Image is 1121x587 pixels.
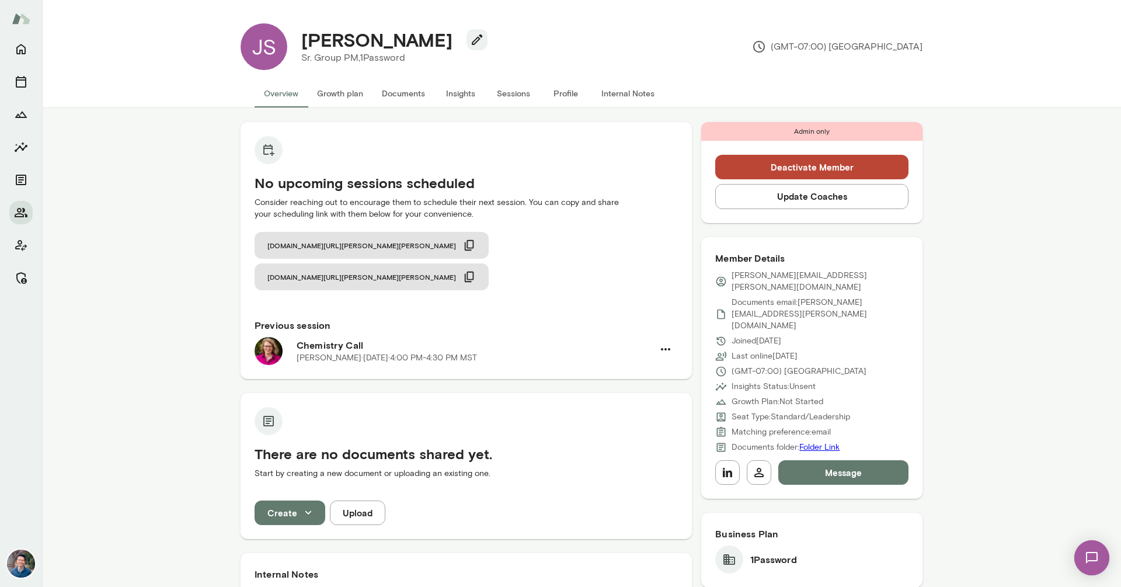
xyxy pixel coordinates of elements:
[732,381,816,393] p: Insights Status: Unsent
[732,335,781,347] p: Joined [DATE]
[9,136,33,159] button: Insights
[732,270,908,293] p: [PERSON_NAME][EMAIL_ADDRESS][PERSON_NAME][DOMAIN_NAME]
[732,411,850,423] p: Seat Type: Standard/Leadership
[799,442,840,452] a: Folder Link
[778,460,908,485] button: Message
[255,232,489,259] button: [DOMAIN_NAME][URL][PERSON_NAME][PERSON_NAME]
[7,550,35,578] img: Alex Yu
[12,8,30,30] img: Mento
[715,184,908,209] button: Update Coaches
[255,263,489,290] button: [DOMAIN_NAME][URL][PERSON_NAME][PERSON_NAME]
[9,37,33,61] button: Home
[255,318,678,332] h6: Previous session
[255,567,678,581] h6: Internal Notes
[297,352,477,364] p: [PERSON_NAME] · [DATE] · 4:00 PM-4:30 PM MST
[267,272,456,282] span: [DOMAIN_NAME][URL][PERSON_NAME][PERSON_NAME]
[487,79,539,107] button: Sessions
[255,173,678,192] h5: No upcoming sessions scheduled
[255,444,678,463] h5: There are no documents shared yet.
[592,79,664,107] button: Internal Notes
[330,501,385,525] button: Upload
[372,79,434,107] button: Documents
[752,40,922,54] p: (GMT-07:00) [GEOGRAPHIC_DATA]
[9,266,33,290] button: Manage
[750,553,796,567] h6: 1Password
[9,103,33,126] button: Growth Plan
[715,155,908,179] button: Deactivate Member
[732,350,798,362] p: Last online [DATE]
[241,23,287,70] div: JS
[701,122,922,141] div: Admin only
[255,79,308,107] button: Overview
[9,70,33,93] button: Sessions
[301,51,478,65] p: Sr. Group PM, 1Password
[434,79,487,107] button: Insights
[732,442,840,453] p: Documents folder:
[297,338,653,352] h6: Chemistry Call
[539,79,592,107] button: Profile
[267,241,456,250] span: [DOMAIN_NAME][URL][PERSON_NAME][PERSON_NAME]
[308,79,372,107] button: Growth plan
[715,251,908,265] h6: Member Details
[255,501,325,525] button: Create
[732,396,823,408] p: Growth Plan: Not Started
[732,366,866,377] p: (GMT-07:00) [GEOGRAPHIC_DATA]
[9,201,33,224] button: Members
[301,29,452,51] h4: [PERSON_NAME]
[255,197,678,220] p: Consider reaching out to encourage them to schedule their next session. You can copy and share yo...
[715,527,908,541] h6: Business Plan
[732,426,831,438] p: Matching preference: email
[9,234,33,257] button: Client app
[732,297,908,332] p: Documents email: [PERSON_NAME][EMAIL_ADDRESS][PERSON_NAME][DOMAIN_NAME]
[9,168,33,192] button: Documents
[255,468,678,480] p: Start by creating a new document or uploading an existing one.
